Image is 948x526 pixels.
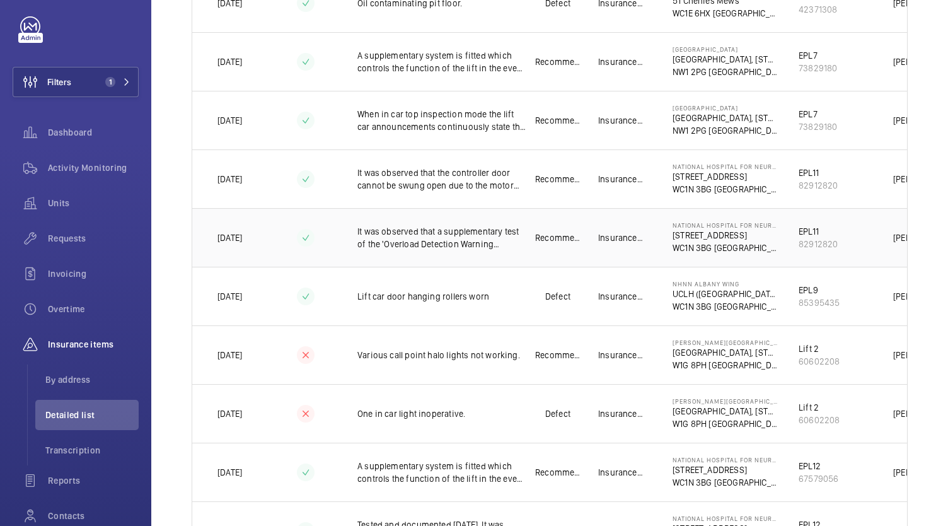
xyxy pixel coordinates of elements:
[545,407,570,420] p: Defect
[673,124,778,137] p: NW1 2PG [GEOGRAPHIC_DATA]
[673,112,778,124] p: [GEOGRAPHIC_DATA], [STREET_ADDRESS]
[598,231,644,244] p: Insurance Co.
[799,355,840,368] div: 60602208
[673,456,778,464] p: National Hospital for Neurology and [MEDICAL_DATA] (Queen [PERSON_NAME])
[673,464,778,476] p: [STREET_ADDRESS]
[598,407,644,420] p: Insurance Co.
[535,114,581,127] p: Recommendation
[673,104,778,112] p: [GEOGRAPHIC_DATA]
[48,197,139,209] span: Units
[598,173,644,185] p: Insurance Co.
[673,405,778,418] p: [GEOGRAPHIC_DATA], [STREET_ADDRESS][PERSON_NAME],
[45,409,139,421] span: Detailed list
[48,232,139,245] span: Requests
[535,466,581,479] p: Recommendation
[535,173,581,185] p: Recommendation
[48,161,139,174] span: Activity Monitoring
[48,474,139,487] span: Reports
[673,242,778,254] p: WC1N 3BG [GEOGRAPHIC_DATA]
[48,303,139,315] span: Overtime
[673,339,778,346] p: [PERSON_NAME][GEOGRAPHIC_DATA]
[48,126,139,139] span: Dashboard
[13,67,139,97] button: Filters1
[673,221,778,229] p: National Hospital for Neurology and [MEDICAL_DATA] (Queen [PERSON_NAME])
[598,349,644,361] p: Insurance Co.
[673,53,778,66] p: [GEOGRAPHIC_DATA], [STREET_ADDRESS]
[45,373,139,386] span: By address
[217,290,242,303] p: [DATE]
[357,49,526,74] p: A supplementary system is fitted which controls the function of the lift in the event of a fire. ...
[673,280,778,288] p: NHNN Albany Wing
[673,183,778,196] p: WC1N 3BG [GEOGRAPHIC_DATA]
[799,225,838,238] div: EPL11
[799,3,838,16] div: 42371308
[357,290,526,303] p: Lift car door hanging rollers worn
[673,229,778,242] p: [STREET_ADDRESS]
[598,56,644,68] p: Insurance Co.
[598,290,644,303] p: Insurance Co.
[357,225,526,250] p: It was observed that a supplementary test of the 'Overload Detection Warning Devices' was carried...
[799,120,837,133] div: 73829180
[799,472,838,485] div: 67579056
[799,401,840,414] div: Lift 2
[673,45,778,53] p: [GEOGRAPHIC_DATA]
[357,407,526,420] p: One in car light inoperative.
[799,108,837,120] div: EPL7
[799,284,840,296] div: EPL9
[217,466,242,479] p: [DATE]
[48,338,139,351] span: Insurance items
[598,466,644,479] p: Insurance Co.
[673,163,778,170] p: National Hospital for Neurology and [MEDICAL_DATA] (Queen [PERSON_NAME])
[799,460,838,472] div: EPL12
[673,170,778,183] p: [STREET_ADDRESS]
[799,238,838,250] div: 82912820
[47,76,71,88] span: Filters
[217,173,242,185] p: [DATE]
[357,108,526,133] p: When in car top inspection mode the lift car announcements continuously state the lift is under f...
[357,349,526,361] p: Various call point halo lights not working.
[799,342,840,355] div: Lift 2
[217,349,242,361] p: [DATE]
[535,56,581,68] p: Recommendation
[673,397,778,405] p: [PERSON_NAME][GEOGRAPHIC_DATA]
[535,349,581,361] p: Recommendation
[217,114,242,127] p: [DATE]
[357,167,526,192] p: It was observed that the controller door cannot be swung open due to the motor plinth obstructing...
[217,407,242,420] p: [DATE]
[799,49,837,62] div: EPL7
[105,77,115,87] span: 1
[48,510,139,522] span: Contacts
[45,444,139,457] span: Transcription
[673,7,778,20] p: WC1E 6HX [GEOGRAPHIC_DATA]
[799,179,838,192] div: 82912820
[673,515,778,522] p: National Hospital for Neurology and [MEDICAL_DATA] (Queen [PERSON_NAME])
[673,346,778,359] p: [GEOGRAPHIC_DATA], [STREET_ADDRESS][PERSON_NAME],
[799,62,837,74] div: 73829180
[673,418,778,430] p: W1G 8PH [GEOGRAPHIC_DATA]
[545,290,570,303] p: Defect
[673,300,778,313] p: WC1N 3BG [GEOGRAPHIC_DATA]
[357,460,526,485] p: A supplementary system is fitted which controls the function of the lift in the event of a fire. ...
[535,231,581,244] p: Recommendation
[217,56,242,68] p: [DATE]
[48,267,139,280] span: Invoicing
[673,66,778,78] p: NW1 2PG [GEOGRAPHIC_DATA]
[673,359,778,371] p: W1G 8PH [GEOGRAPHIC_DATA]
[799,414,840,426] div: 60602208
[673,476,778,489] p: WC1N 3BG [GEOGRAPHIC_DATA]
[799,296,840,309] div: 85395435
[673,288,778,300] p: UCLH ([GEOGRAPHIC_DATA]), [GEOGRAPHIC_DATA],
[799,167,838,179] div: EPL11
[217,231,242,244] p: [DATE]
[598,114,644,127] p: Insurance Co.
